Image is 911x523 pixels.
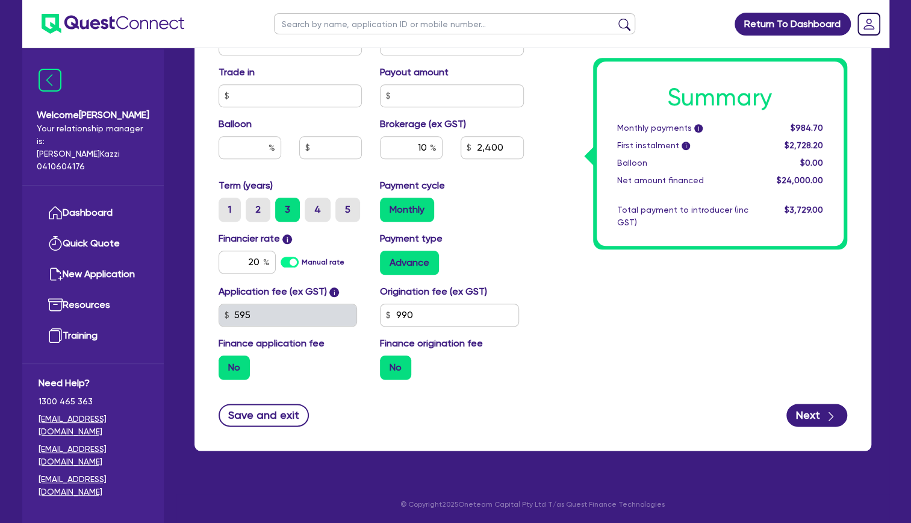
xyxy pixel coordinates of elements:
label: Advance [380,251,439,275]
label: Trade in [219,65,255,80]
label: Payout amount [380,65,449,80]
label: Finance application fee [219,336,325,351]
span: Need Help? [39,376,148,390]
span: 1300 465 363 [39,395,148,408]
label: Payment type [380,231,443,246]
img: icon-menu-close [39,69,61,92]
span: $2,728.20 [784,140,822,150]
input: Search by name, application ID or mobile number... [274,13,635,34]
label: Balloon [219,117,252,131]
img: quest-connect-logo-blue [42,14,184,34]
div: Net amount financed [608,174,757,187]
label: No [380,355,411,380]
label: 4 [305,198,331,222]
label: 1 [219,198,241,222]
span: $0.00 [800,158,822,168]
img: resources [48,298,63,312]
span: i [682,142,690,151]
label: Financier rate [219,231,293,246]
img: new-application [48,267,63,281]
span: Welcome [PERSON_NAME] [37,108,149,122]
span: i [282,234,292,244]
span: i [694,125,703,133]
div: Total payment to introducer (inc GST) [608,204,757,229]
label: 2 [246,198,270,222]
a: Dashboard [39,198,148,228]
label: Origination fee (ex GST) [380,284,487,299]
label: Term (years) [219,178,273,193]
label: Manual rate [302,257,344,268]
a: [EMAIL_ADDRESS][DOMAIN_NAME] [39,443,148,468]
button: Next [786,404,847,427]
a: [EMAIL_ADDRESS][DOMAIN_NAME] [39,413,148,438]
label: 5 [335,198,360,222]
label: Payment cycle [380,178,445,193]
a: Dropdown toggle [853,8,885,40]
a: Quick Quote [39,228,148,259]
label: Application fee (ex GST) [219,284,327,299]
div: Monthly payments [608,122,757,134]
label: Finance origination fee [380,336,483,351]
label: Brokerage (ex GST) [380,117,466,131]
img: training [48,328,63,343]
span: $984.70 [790,123,822,133]
span: Your relationship manager is: [PERSON_NAME] Kazzi 0410604176 [37,122,149,173]
a: [EMAIL_ADDRESS][DOMAIN_NAME] [39,473,148,498]
p: © Copyright 2025 Oneteam Capital Pty Ltd T/as Quest Finance Technologies [186,499,880,510]
label: 3 [275,198,300,222]
h1: Summary [617,83,823,112]
a: Resources [39,290,148,321]
img: quick-quote [48,236,63,251]
div: First instalment [608,139,757,152]
label: Monthly [380,198,434,222]
span: $3,729.00 [784,205,822,215]
a: Return To Dashboard [735,13,851,36]
span: i [329,287,339,297]
label: No [219,355,250,380]
span: $24,000.00 [776,175,822,185]
a: Training [39,321,148,351]
div: Balloon [608,157,757,169]
a: New Application [39,259,148,290]
button: Save and exit [219,404,309,427]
